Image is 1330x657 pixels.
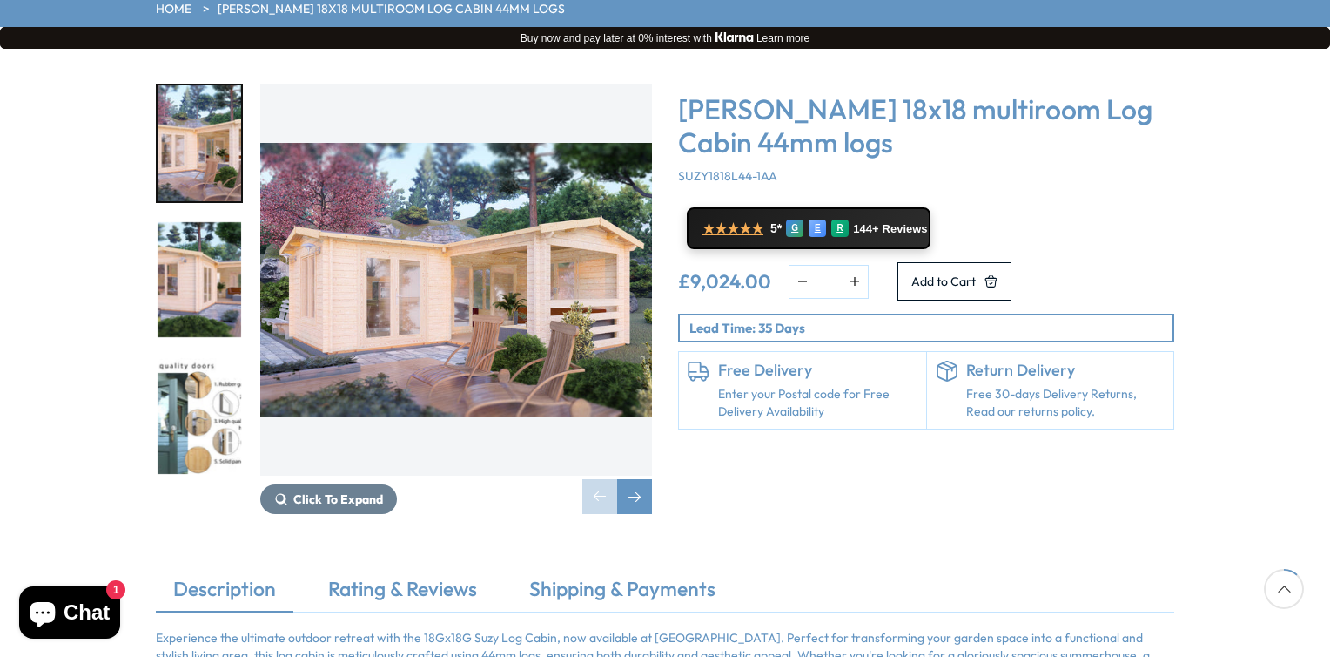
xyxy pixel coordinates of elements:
h6: Return Delivery [966,361,1165,380]
p: Free 30-days Delivery Returns, Read our returns policy. [966,386,1165,420]
img: Suzy3_2x6-2_5S31896-1_f0f3b787-e36b-4efa-959a-148785adcb0b_200x200.jpg [158,85,241,201]
a: ★★★★★ 5* G E R 144+ Reviews [687,207,930,249]
div: G [786,220,803,237]
span: 144+ [853,222,878,236]
a: Rating & Reviews [311,575,494,612]
img: Premiumqualitydoors_3_f0c32a75-f7e9-4cfe-976d-db3d5c21df21_200x200.jpg [158,358,241,474]
a: Description [156,575,293,612]
button: Click To Expand [260,484,397,514]
div: Next slide [617,479,652,514]
span: Click To Expand [293,491,383,507]
h3: [PERSON_NAME] 18x18 multiroom Log Cabin 44mm logs [678,92,1174,159]
span: ★★★★★ [702,220,763,237]
a: Shipping & Payments [512,575,733,612]
p: Lead Time: 35 Days [689,319,1172,337]
div: 1 / 7 [260,84,652,514]
inbox-online-store-chat: Shopify online store chat [14,586,125,643]
div: Previous slide [582,479,617,514]
ins: £9,024.00 [678,272,771,291]
a: [PERSON_NAME] 18x18 multiroom Log Cabin 44mm logs [218,1,565,18]
div: 1 / 7 [156,84,243,203]
div: E [809,220,826,237]
span: Reviews [883,222,928,236]
span: SUZY1818L44-1AA [678,168,777,184]
div: 2 / 7 [156,220,243,340]
a: HOME [156,1,191,18]
span: Add to Cart [911,275,976,288]
button: Add to Cart [897,262,1011,301]
div: 3 / 7 [156,356,243,476]
img: Suzy3_2x6-2_5S31896-2_64732b6d-1a30-4d9b-a8b3-4f3a95d206a5_200x200.jpg [158,222,241,338]
h6: Free Delivery [718,361,917,380]
img: Shire Suzy 18x18 multiroom Log Cabin 44mm logs - Best Shed [260,84,652,476]
div: R [831,220,849,237]
a: Enter your Postal code for Free Delivery Availability [718,386,917,420]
